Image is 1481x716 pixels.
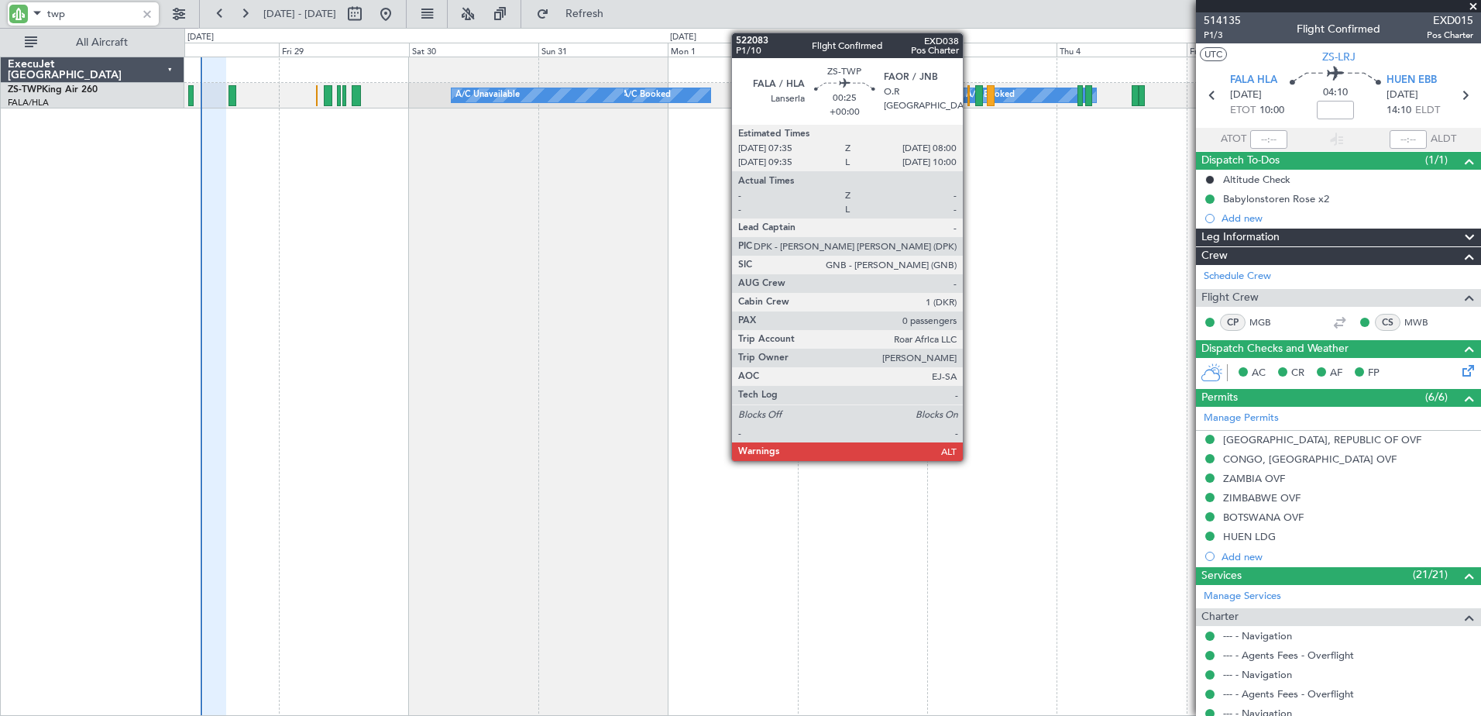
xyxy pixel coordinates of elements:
span: Refresh [552,9,617,19]
div: ZAMBIA OVF [1223,472,1285,485]
span: [DATE] [1387,88,1418,103]
a: ZS-TWPKing Air 260 [8,85,98,95]
input: A/C (Reg. or Type) [47,2,136,26]
button: UTC [1200,47,1227,61]
a: MGB [1249,315,1284,329]
div: Add new [1222,212,1473,225]
span: ETOT [1230,103,1256,119]
span: 10:00 [1259,103,1284,119]
div: HUEN LDG [1223,530,1276,543]
span: Charter [1201,608,1239,626]
div: Mon 1 [668,43,797,57]
span: ELDT [1415,103,1440,119]
span: AC [1252,366,1266,381]
div: CONGO, [GEOGRAPHIC_DATA] OVF [1223,453,1397,466]
div: CP [1220,314,1246,331]
span: Pos Charter [1427,29,1473,42]
span: Services [1201,567,1242,585]
span: Dispatch To-Dos [1201,152,1280,170]
span: Dispatch Checks and Weather [1201,340,1349,358]
span: EXD015 [1427,12,1473,29]
div: A/C Booked [622,84,671,107]
a: FALA/HLA [8,97,49,108]
span: ZS-LRJ [1322,49,1356,65]
span: [DATE] [1230,88,1262,103]
div: Add new [1222,550,1473,563]
a: Manage Services [1204,589,1281,604]
span: Crew [1201,247,1228,265]
span: ALDT [1431,132,1456,147]
span: Leg Information [1201,229,1280,246]
button: Refresh [529,2,622,26]
input: --:-- [1250,130,1287,149]
span: HUEN EBB [1387,73,1437,88]
div: ZIMBABWE OVF [1223,491,1301,504]
span: FALA HLA [1230,73,1277,88]
span: 14:10 [1387,103,1411,119]
div: Wed 3 [927,43,1057,57]
div: Babylonstoren Rose x2 [1223,192,1329,205]
span: P1/3 [1204,29,1241,42]
span: Flight Crew [1201,289,1259,307]
div: A/C Unavailable [455,84,520,107]
div: Sun 31 [538,43,668,57]
div: A/C Booked [966,84,1015,107]
a: --- - Navigation [1223,668,1292,681]
div: Fri 5 [1187,43,1316,57]
div: Tue 2 [798,43,927,57]
div: Altitude Check [1223,173,1290,186]
span: AF [1330,366,1342,381]
div: [GEOGRAPHIC_DATA], REPUBLIC OF OVF [1223,433,1421,446]
div: CS [1375,314,1400,331]
span: (6/6) [1425,389,1448,405]
span: (21/21) [1413,566,1448,583]
span: Permits [1201,389,1238,407]
div: Thu 28 [149,43,279,57]
span: ATOT [1221,132,1246,147]
a: Schedule Crew [1204,269,1271,284]
a: --- - Navigation [1223,629,1292,642]
div: BOTSWANA OVF [1223,511,1304,524]
a: --- - Agents Fees - Overflight [1223,687,1354,701]
div: Sat 30 [409,43,538,57]
a: MWB [1404,315,1439,329]
div: Fri 29 [279,43,408,57]
div: [DATE] [187,31,214,44]
div: Flight Confirmed [1297,21,1380,37]
span: (1/1) [1425,152,1448,168]
span: 514135 [1204,12,1241,29]
div: [DATE] [670,31,696,44]
a: Manage Permits [1204,411,1279,426]
button: All Aircraft [17,30,168,55]
span: 04:10 [1323,85,1348,101]
div: Thu 4 [1057,43,1186,57]
a: --- - Agents Fees - Overflight [1223,649,1354,662]
span: All Aircraft [40,37,163,48]
span: ZS-TWP [8,85,42,95]
span: FP [1368,366,1380,381]
span: CR [1291,366,1304,381]
span: [DATE] - [DATE] [263,7,336,21]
